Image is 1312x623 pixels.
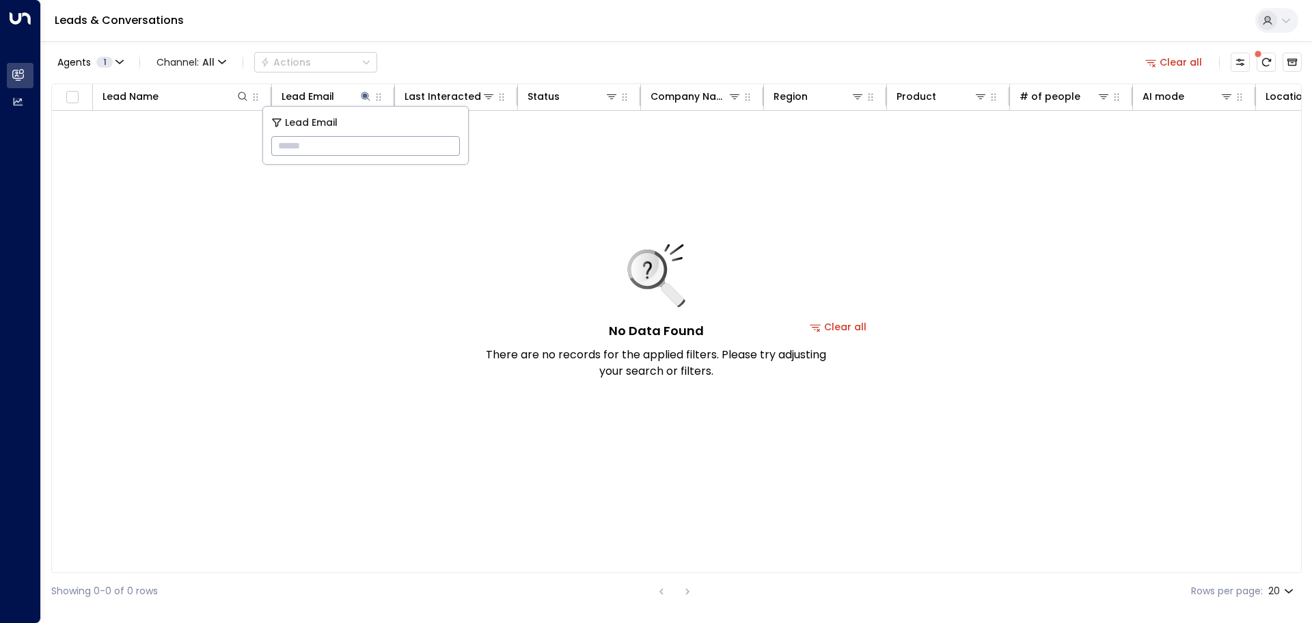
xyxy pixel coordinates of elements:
div: Lead Email [282,88,334,105]
div: 20 [1268,581,1296,601]
div: Lead Email [282,88,372,105]
span: There are new threads available. Refresh the grid to view the latest updates. [1257,53,1276,72]
div: # of people [1020,88,1080,105]
div: Last Interacted [405,88,481,105]
div: AI mode [1143,88,1233,105]
div: Company Name [651,88,741,105]
button: Channel:All [151,53,232,72]
span: Channel: [151,53,232,72]
span: All [202,57,215,68]
div: Region [774,88,864,105]
span: Agents [57,57,91,67]
button: Clear all [1140,53,1208,72]
span: 1 [96,57,113,68]
div: AI mode [1143,88,1184,105]
span: Lead Email [285,115,338,131]
p: There are no records for the applied filters. Please try adjusting your search or filters. [485,347,827,380]
div: Lead Name [102,88,159,105]
button: Clear all [804,317,873,336]
button: Customize [1231,53,1250,72]
button: Actions [254,52,377,72]
label: Rows per page: [1191,584,1263,598]
div: Button group with a nested menu [254,52,377,72]
div: Showing 0-0 of 0 rows [51,584,158,598]
div: Lead Name [102,88,249,105]
span: Toggle select all [64,89,81,106]
button: Archived Leads [1283,53,1302,72]
button: Agents1 [51,53,128,72]
div: Status [528,88,560,105]
div: Company Name [651,88,728,105]
nav: pagination navigation [653,583,696,600]
div: Product [897,88,987,105]
div: Actions [260,56,311,68]
div: Product [897,88,936,105]
div: # of people [1020,88,1110,105]
a: Leads & Conversations [55,12,184,28]
div: Location [1266,88,1309,105]
div: Last Interacted [405,88,495,105]
div: Region [774,88,808,105]
h5: No Data Found [609,321,704,340]
div: Status [528,88,618,105]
